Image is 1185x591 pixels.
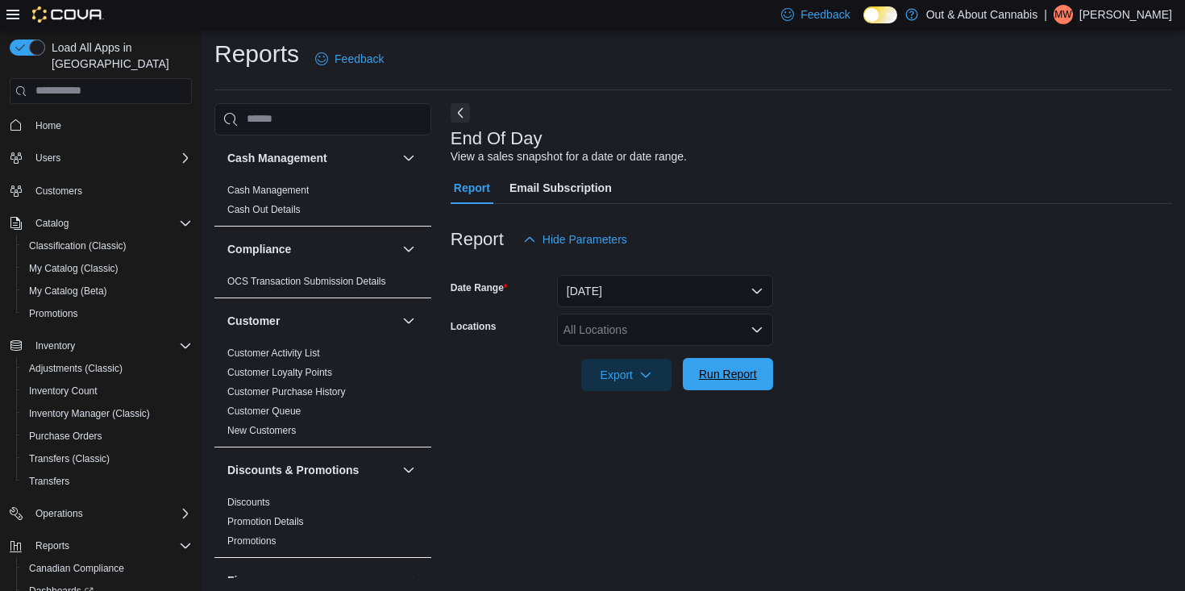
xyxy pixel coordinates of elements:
[863,23,864,24] span: Dark Mode
[35,185,82,198] span: Customers
[29,504,192,523] span: Operations
[227,535,276,547] span: Promotions
[399,460,418,480] button: Discounts & Promotions
[16,470,198,493] button: Transfers
[1079,5,1172,24] p: [PERSON_NAME]
[227,462,396,478] button: Discounts & Promotions
[399,148,418,168] button: Cash Management
[399,311,418,331] button: Customer
[214,181,431,226] div: Cash Management
[45,40,192,72] span: Load All Apps in [GEOGRAPHIC_DATA]
[29,148,67,168] button: Users
[16,557,198,580] button: Canadian Compliance
[451,320,497,333] label: Locations
[3,212,198,235] button: Catalog
[227,276,386,287] a: OCS Transaction Submission Details
[35,339,75,352] span: Inventory
[227,241,396,257] button: Compliance
[227,535,276,547] a: Promotions
[227,150,396,166] button: Cash Management
[227,367,332,378] a: Customer Loyalty Points
[35,152,60,164] span: Users
[214,38,299,70] h1: Reports
[16,257,198,280] button: My Catalog (Classic)
[29,385,98,397] span: Inventory Count
[23,559,131,578] a: Canadian Compliance
[23,449,116,468] a: Transfers (Classic)
[16,235,198,257] button: Classification (Classic)
[3,335,198,357] button: Inventory
[227,572,270,589] h3: Finance
[29,239,127,252] span: Classification (Classic)
[227,184,309,197] span: Cash Management
[23,404,192,423] span: Inventory Manager (Classic)
[227,385,346,398] span: Customer Purchase History
[29,336,81,356] button: Inventory
[3,179,198,202] button: Customers
[23,281,114,301] a: My Catalog (Beta)
[35,217,69,230] span: Catalog
[29,307,78,320] span: Promotions
[227,150,327,166] h3: Cash Management
[309,43,390,75] a: Feedback
[3,502,198,525] button: Operations
[35,507,83,520] span: Operations
[35,539,69,552] span: Reports
[1044,5,1047,24] p: |
[591,359,662,391] span: Export
[451,230,504,249] h3: Report
[29,475,69,488] span: Transfers
[800,6,850,23] span: Feedback
[23,427,192,446] span: Purchase Orders
[1054,5,1071,24] span: MW
[29,262,118,275] span: My Catalog (Classic)
[16,380,198,402] button: Inventory Count
[3,147,198,169] button: Users
[29,214,75,233] button: Catalog
[227,572,396,589] button: Finance
[23,281,192,301] span: My Catalog (Beta)
[32,6,104,23] img: Cova
[23,304,192,323] span: Promotions
[399,239,418,259] button: Compliance
[227,497,270,508] a: Discounts
[214,343,431,447] div: Customer
[23,381,192,401] span: Inventory Count
[29,214,192,233] span: Catalog
[23,381,104,401] a: Inventory Count
[35,119,61,132] span: Home
[227,313,280,329] h3: Customer
[227,347,320,360] span: Customer Activity List
[29,336,192,356] span: Inventory
[699,366,757,382] span: Run Report
[214,493,431,557] div: Discounts & Promotions
[227,275,386,288] span: OCS Transaction Submission Details
[227,462,359,478] h3: Discounts & Promotions
[29,115,192,135] span: Home
[29,285,107,298] span: My Catalog (Beta)
[227,204,301,215] a: Cash Out Details
[750,323,763,336] button: Open list of options
[29,407,150,420] span: Inventory Manager (Classic)
[16,280,198,302] button: My Catalog (Beta)
[23,259,192,278] span: My Catalog (Classic)
[399,571,418,590] button: Finance
[29,452,110,465] span: Transfers (Classic)
[227,406,301,417] a: Customer Queue
[227,515,304,528] span: Promotion Details
[29,536,76,556] button: Reports
[23,404,156,423] a: Inventory Manager (Classic)
[23,236,192,256] span: Classification (Classic)
[23,304,85,323] a: Promotions
[29,430,102,443] span: Purchase Orders
[29,536,192,556] span: Reports
[23,359,192,378] span: Adjustments (Classic)
[23,259,125,278] a: My Catalog (Classic)
[227,366,332,379] span: Customer Loyalty Points
[451,148,687,165] div: View a sales snapshot for a date or date range.
[227,185,309,196] a: Cash Management
[1054,5,1073,24] div: Mark Wolk
[227,203,301,216] span: Cash Out Details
